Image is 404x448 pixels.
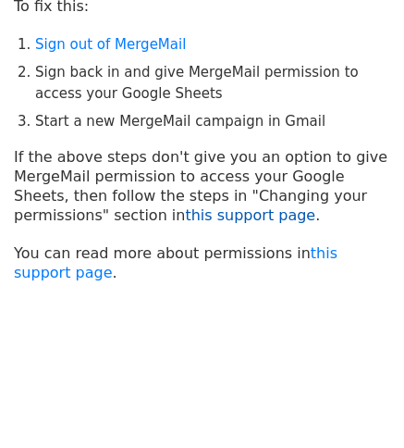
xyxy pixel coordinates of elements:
li: Sign back in and give MergeMail permission to access your Google Sheets [35,62,390,104]
iframe: Chat Widget [312,359,404,448]
li: Start a new MergeMail campaign in Gmail [35,111,390,132]
p: You can read more about permissions in . [14,243,390,282]
p: If the above steps don't give you an option to give MergeMail permission to access your Google Sh... [14,147,390,225]
a: Sign out of MergeMail [35,36,186,53]
a: this support page [185,206,315,224]
a: this support page [14,244,337,281]
div: Chat-Widget [312,359,404,448]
